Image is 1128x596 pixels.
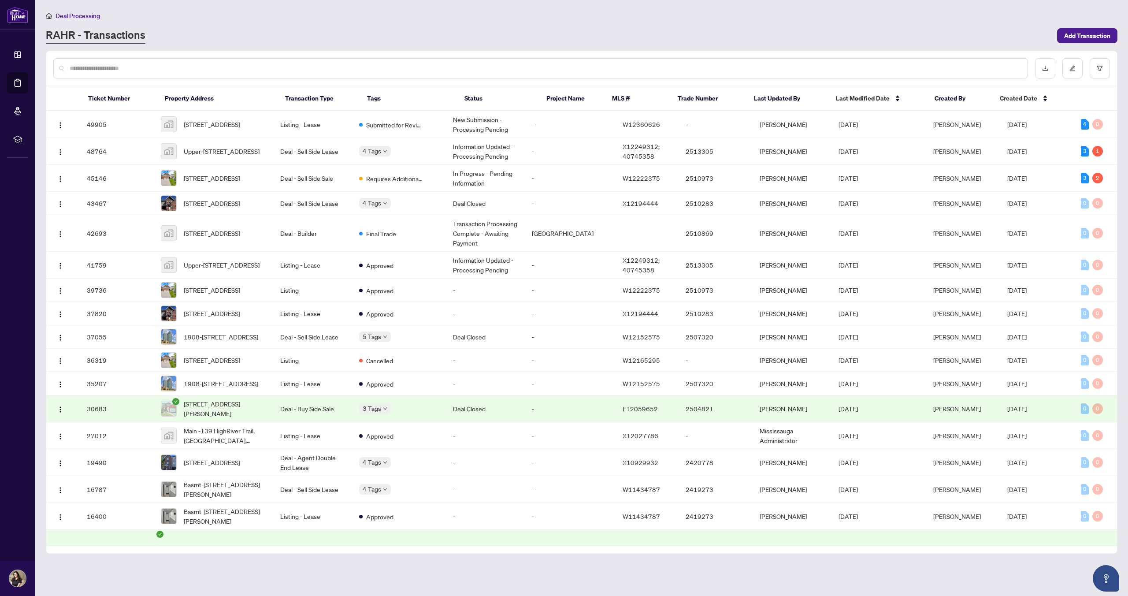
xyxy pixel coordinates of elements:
[273,503,352,530] td: Listing - Lease
[161,455,176,470] img: thumbnail-img
[366,309,393,319] span: Approved
[383,201,387,205] span: down
[273,372,352,395] td: Listing - Lease
[366,174,423,183] span: Requires Additional Docs
[525,476,616,503] td: -
[446,111,525,138] td: New Submission - Processing Pending
[161,226,176,241] img: thumbnail-img
[525,302,616,325] td: -
[363,457,381,467] span: 4 Tags
[753,279,831,302] td: [PERSON_NAME]
[623,142,660,160] span: X12249312; 40745358
[184,173,240,183] span: [STREET_ADDRESS]
[839,120,858,128] span: [DATE]
[383,149,387,153] span: down
[446,422,525,449] td: -
[836,93,890,103] span: Last Modified Date
[1081,173,1089,183] div: 3
[933,120,981,128] span: [PERSON_NAME]
[80,252,153,279] td: 41759
[623,405,658,413] span: E12059652
[273,192,352,215] td: Deal - Sell Side Lease
[161,482,176,497] img: thumbnail-img
[46,28,145,44] a: RAHR - Transactions
[933,174,981,182] span: [PERSON_NAME]
[366,120,423,130] span: Submitted for Review
[80,503,153,530] td: 16400
[161,196,176,211] img: thumbnail-img
[679,395,752,422] td: 2504821
[679,349,752,372] td: -
[1007,512,1027,520] span: [DATE]
[753,476,831,503] td: [PERSON_NAME]
[161,509,176,524] img: thumbnail-img
[839,432,858,440] span: [DATE]
[1097,65,1103,71] span: filter
[80,302,153,325] td: 37820
[161,428,176,443] img: thumbnail-img
[53,144,67,158] button: Logo
[753,165,831,192] td: [PERSON_NAME]
[623,512,660,520] span: W11434787
[623,356,660,364] span: W12165295
[1007,432,1027,440] span: [DATE]
[525,422,616,449] td: -
[57,311,64,318] img: Logo
[679,372,752,395] td: 2507320
[933,405,981,413] span: [PERSON_NAME]
[161,117,176,132] img: thumbnail-img
[679,111,752,138] td: -
[1007,286,1027,294] span: [DATE]
[679,302,752,325] td: 2510283
[753,111,831,138] td: [PERSON_NAME]
[1081,260,1089,270] div: 0
[184,119,240,129] span: [STREET_ADDRESS]
[273,165,352,192] td: Deal - Sell Side Sale
[679,192,752,215] td: 2510283
[446,165,525,192] td: In Progress - Pending Information
[1007,229,1027,237] span: [DATE]
[623,174,660,182] span: W12222375
[1007,356,1027,364] span: [DATE]
[1007,309,1027,317] span: [DATE]
[161,353,176,368] img: thumbnail-img
[1092,355,1103,365] div: 0
[753,138,831,165] td: [PERSON_NAME]
[161,401,176,416] img: thumbnail-img
[1092,146,1103,156] div: 1
[161,283,176,298] img: thumbnail-img
[1007,261,1027,269] span: [DATE]
[839,309,858,317] span: [DATE]
[366,356,393,365] span: Cancelled
[366,286,393,295] span: Approved
[446,302,525,325] td: -
[53,482,67,496] button: Logo
[933,485,981,493] span: [PERSON_NAME]
[158,86,278,111] th: Property Address
[278,86,360,111] th: Transaction Type
[57,358,64,365] img: Logo
[363,332,381,342] span: 5 Tags
[928,86,993,111] th: Created By
[753,449,831,476] td: [PERSON_NAME]
[57,201,64,208] img: Logo
[525,215,616,252] td: [GEOGRAPHIC_DATA]
[273,252,352,279] td: Listing - Lease
[172,398,179,405] span: check-circle
[839,333,858,341] span: [DATE]
[53,196,67,210] button: Logo
[679,449,752,476] td: 2420778
[273,395,352,422] td: Deal - Buy Side Sale
[1092,332,1103,342] div: 0
[273,449,352,476] td: Deal - Agent Double End Lease
[933,261,981,269] span: [PERSON_NAME]
[1081,285,1089,295] div: 0
[623,333,660,341] span: W12152575
[53,258,67,272] button: Logo
[753,252,831,279] td: [PERSON_NAME]
[933,356,981,364] span: [PERSON_NAME]
[184,426,266,445] span: Main -139 HighRiver Trail, [GEOGRAPHIC_DATA], [GEOGRAPHIC_DATA], [GEOGRAPHIC_DATA]
[80,138,153,165] td: 48764
[623,120,660,128] span: W12360626
[53,455,67,469] button: Logo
